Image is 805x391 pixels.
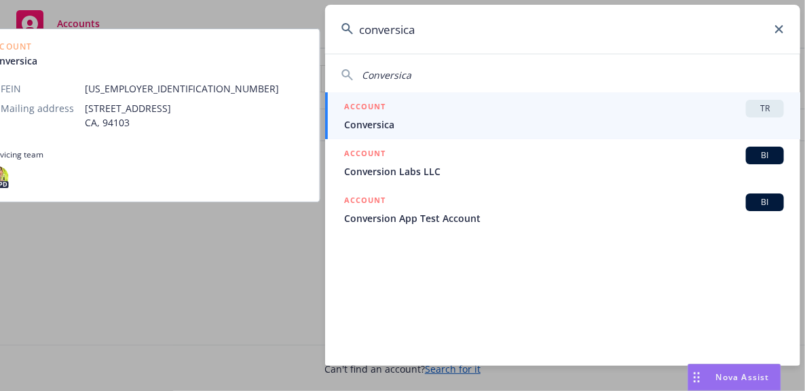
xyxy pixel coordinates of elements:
input: Search... [325,5,800,54]
div: Drag to move [688,365,705,390]
span: TR [751,103,779,115]
span: Nova Assist [716,371,770,383]
span: Conversica [344,117,784,132]
span: BI [751,149,779,162]
a: ACCOUNTTRConversica [325,92,800,139]
a: ACCOUNTBIConversion App Test Account [325,186,800,233]
span: Conversica [362,69,411,81]
h5: ACCOUNT [344,147,386,163]
h5: ACCOUNT [344,193,386,210]
span: BI [751,196,779,208]
h5: ACCOUNT [344,100,386,116]
span: Conversion Labs LLC [344,164,784,179]
span: Conversion App Test Account [344,211,784,225]
button: Nova Assist [688,364,781,391]
a: ACCOUNTBIConversion Labs LLC [325,139,800,186]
